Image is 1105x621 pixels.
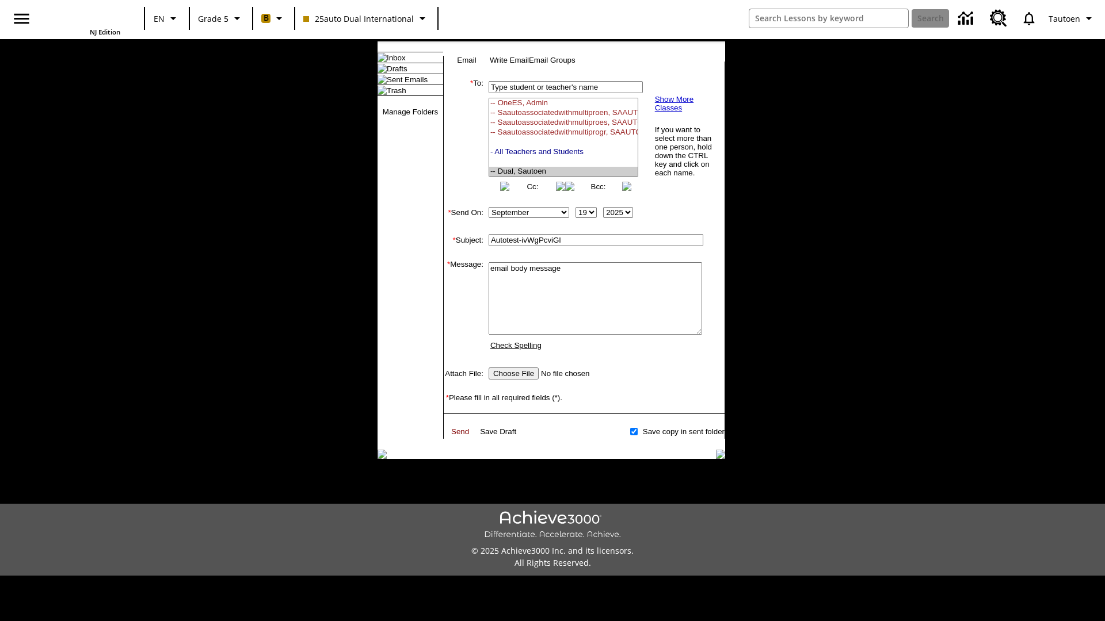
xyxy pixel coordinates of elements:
span: 25auto Dual International [303,13,414,25]
td: To: [444,79,483,193]
img: spacer.gif [483,212,484,213]
a: Cc: [527,182,538,191]
a: Resource Center, Will open in new tab [983,3,1014,34]
a: Save Draft [480,427,516,436]
img: spacer.gif [444,414,452,423]
a: Check Spelling [490,341,542,350]
img: spacer.gif [444,424,445,425]
img: button_right.png [556,182,565,191]
button: Profile/Settings [1044,8,1100,29]
button: Boost Class color is peach. Change class color [257,8,291,29]
img: table_footer_left.gif [378,450,387,459]
td: Subject: [444,232,483,248]
option: -- Saautoassociatedwithmultiproes, SAAUTOASSOCIATEDWITHMULTIPROGRAMES [489,118,638,128]
a: Trash [387,86,406,95]
td: Please fill in all required fields (*). [444,393,725,402]
span: NJ Edition [90,28,120,36]
option: - All Teachers and Students [489,147,638,157]
img: spacer.gif [444,220,455,232]
option: -- Dual, Sautoen [489,167,638,177]
a: Show More Classes [655,95,694,112]
img: folder_icon.gif [378,86,387,95]
span: EN [154,13,165,25]
img: spacer.gif [444,354,455,365]
input: search field [749,9,908,28]
img: spacer.gif [483,240,484,240]
button: Grade: Grade 5, Select a grade [193,8,249,29]
img: spacer.gif [444,438,445,439]
img: button_left.png [500,182,509,191]
a: Email Groups [529,56,576,64]
td: Send On: [444,205,483,220]
img: spacer.gif [444,193,455,205]
span: Grade 5 [198,13,228,25]
option: -- OneES, Admin [489,98,638,108]
td: Save copy in sent folder [639,425,725,438]
img: black_spacer.gif [443,439,725,439]
img: spacer.gif [444,430,446,432]
td: Attach File: [444,365,483,382]
a: Data Center [951,3,983,34]
button: Language: EN, Select a language [148,8,185,29]
a: Notifications [1014,3,1044,33]
td: If you want to select more than one person, hold down the CTRL key and click on each name. [654,125,715,178]
img: button_right.png [622,182,631,191]
a: Email [457,56,476,64]
img: folder_icon.gif [378,53,387,62]
img: Achieve3000 Differentiate Accelerate Achieve [484,511,621,540]
img: spacer.gif [444,423,445,424]
button: Open side menu [5,2,39,36]
option: -- Saautoassociatedwithmultiprogr, SAAUTOASSOCIATEDWITHMULTIPROGRAMCLA [489,128,638,137]
img: spacer.gif [483,133,486,139]
a: Bcc: [591,182,606,191]
img: table_footer_right.gif [716,450,725,459]
img: folder_icon.gif [378,75,387,84]
img: spacer.gif [444,402,455,413]
img: folder_icon.gif [378,64,387,73]
img: spacer.gif [444,382,455,393]
img: spacer.gif [483,373,484,374]
a: Drafts [387,64,407,73]
img: spacer.gif [444,248,455,260]
a: Inbox [387,53,406,62]
option: -- Saautoassociatedwithmultiproen, SAAUTOASSOCIATEDWITHMULTIPROGRAMEN [489,108,638,118]
div: Home [45,3,120,36]
img: button_left.png [565,182,574,191]
a: Manage Folders [383,108,438,116]
a: Send [451,427,469,436]
a: Write Email [490,56,529,64]
a: Sent Emails [387,75,428,84]
td: Message: [444,260,483,354]
span: B [264,11,269,25]
span: Tautoen [1049,13,1080,25]
button: Class: 25auto Dual International, Select your class [299,8,434,29]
